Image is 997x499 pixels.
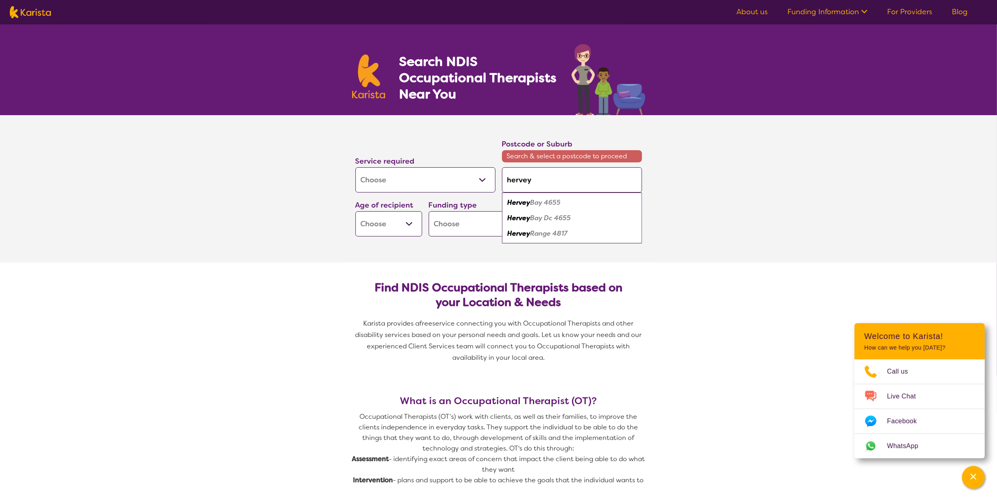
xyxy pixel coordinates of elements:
h2: Find NDIS Occupational Therapists based on your Location & Needs [362,280,635,310]
img: occupational-therapy [572,44,645,115]
button: Channel Menu [962,466,985,489]
div: Hervey Bay 4655 [506,195,638,210]
label: Postcode or Suburb [502,139,573,149]
span: service connecting you with Occupational Therapists and other disability services based on your p... [355,319,644,362]
label: Service required [355,156,415,166]
h2: Welcome to Karista! [864,331,975,341]
span: Karista provides a [364,319,420,328]
span: free [420,319,433,328]
img: Karista logo [352,55,386,98]
p: How can we help you [DATE]? [864,344,975,351]
em: Hervey [508,198,530,207]
label: Funding type [429,200,477,210]
em: Range 4817 [530,229,568,238]
p: - plans and support to be able to achieve the goals that the individual wants to [352,475,645,486]
span: Live Chat [887,390,926,403]
a: About us [736,7,768,17]
span: WhatsApp [887,440,928,452]
a: Funding Information [787,7,868,17]
span: Search & select a postcode to proceed [502,150,642,162]
strong: Intervention [353,476,393,484]
p: - identifying exact areas of concern that impact the client being able to do what they want [352,454,645,475]
span: Call us [887,365,918,378]
img: Karista logo [10,6,51,18]
a: Blog [952,7,968,17]
div: Hervey Range 4817 [506,226,638,241]
h3: What is an Occupational Therapist (OT)? [352,395,645,407]
em: Hervey [508,229,530,238]
span: Facebook [887,415,927,427]
div: Hervey Bay Dc 4655 [506,210,638,226]
h1: Search NDIS Occupational Therapists Near You [399,53,557,102]
em: Bay Dc 4655 [530,214,571,222]
a: Web link opens in a new tab. [855,434,985,458]
strong: Assessment [352,455,389,463]
ul: Choose channel [855,359,985,458]
a: For Providers [887,7,932,17]
em: Hervey [508,214,530,222]
div: Channel Menu [855,323,985,458]
p: Occupational Therapists (OT’s) work with clients, as well as their families, to improve the clien... [352,411,645,454]
label: Age of recipient [355,200,414,210]
input: Type [502,167,642,193]
em: Bay 4655 [530,198,561,207]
